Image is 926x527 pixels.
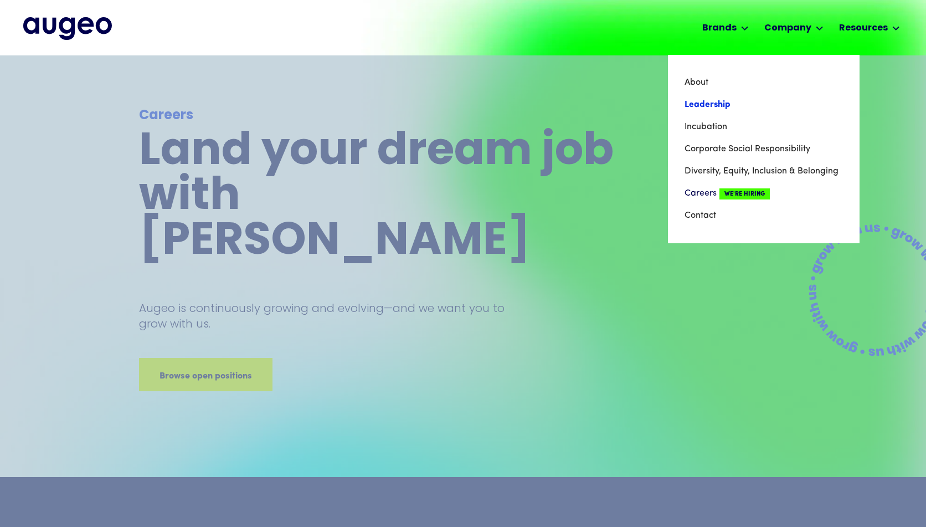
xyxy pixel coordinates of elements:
a: Leadership [685,94,843,116]
a: Diversity, Equity, Inclusion & Belonging [685,160,843,182]
nav: Company [668,55,860,243]
div: Company [764,22,811,35]
a: CareersWe're Hiring [685,182,843,204]
span: We're Hiring [719,188,770,199]
div: Resources [839,22,888,35]
a: home [23,17,112,39]
a: Corporate Social Responsibility [685,138,843,160]
a: Incubation [685,116,843,138]
div: Brands [702,22,737,35]
img: Augeo's full logo in midnight blue. [23,17,112,39]
a: About [685,71,843,94]
a: Contact [685,204,843,227]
